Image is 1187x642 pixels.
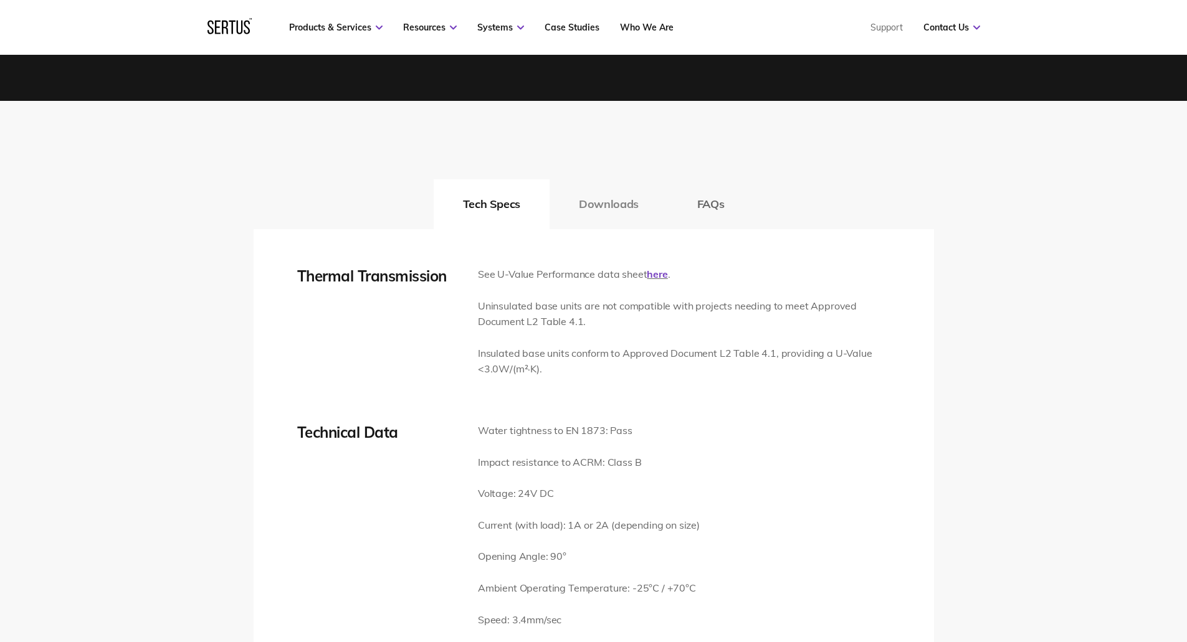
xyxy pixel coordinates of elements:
a: Case Studies [545,22,599,33]
a: Who We Are [620,22,674,33]
p: Current (with load): 1A or 2A (depending on size) [478,517,700,534]
div: Technical Data [297,423,459,441]
a: Products & Services [289,22,383,33]
button: Downloads [550,179,668,229]
p: See U-Value Performance data sheet . [478,267,890,283]
div: Thermal Transmission [297,267,459,285]
a: here [647,268,667,280]
a: Systems [477,22,524,33]
p: Speed: 3.4mm/sec [478,612,700,628]
iframe: Chat Widget [963,498,1187,642]
p: Opening Angle: 90° [478,549,700,565]
p: Insulated base units conform to Approved Document L2 Table 4.1, providing a U-Value <3.0W/(m²·K). [478,346,890,377]
p: Voltage: 24V DC [478,486,700,502]
p: Ambient Operating Temperature: -25°C / +70°C [478,580,700,597]
a: Contact Us [923,22,980,33]
a: Support [870,22,903,33]
a: Resources [403,22,457,33]
p: Water tightness to EN 1873: Pass [478,423,700,439]
button: FAQs [668,179,754,229]
p: Uninsulated base units are not compatible with projects needing to meet Approved Document L2 Tabl... [478,298,890,330]
p: Impact resistance to ACRM: Class B [478,455,700,471]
